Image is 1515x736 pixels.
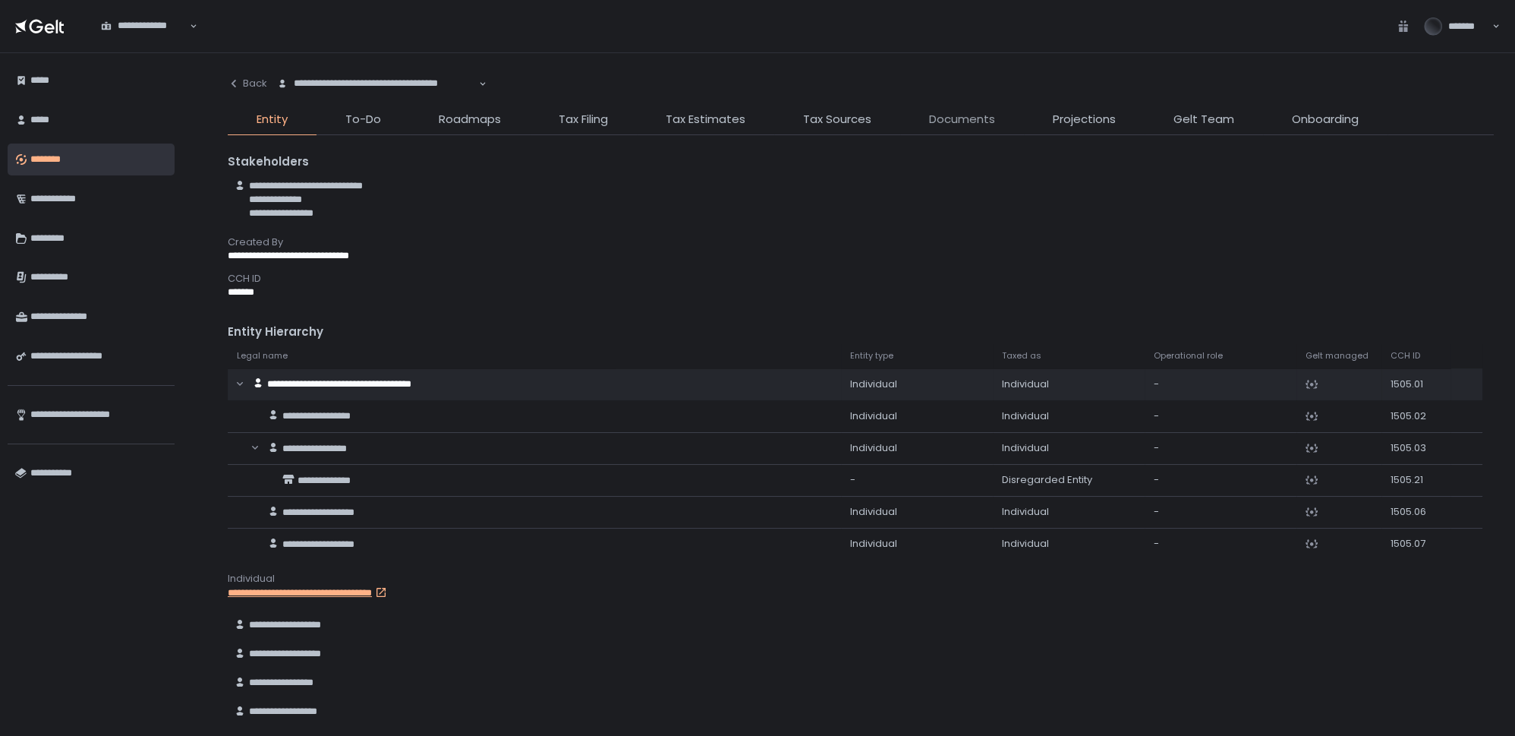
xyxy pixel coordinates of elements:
[559,111,608,128] span: Tax Filing
[1154,409,1287,423] div: -
[228,77,267,90] div: Back
[1154,505,1287,519] div: -
[666,111,745,128] span: Tax Estimates
[228,153,1494,171] div: Stakeholders
[1002,537,1135,551] div: Individual
[1391,473,1441,487] div: 1505.21
[1391,441,1441,455] div: 1505.03
[439,111,501,128] span: Roadmaps
[1002,409,1135,423] div: Individual
[850,350,893,362] span: Entity type
[1391,350,1420,362] span: CCH ID
[1154,441,1287,455] div: -
[850,505,984,519] div: Individual
[1002,441,1135,455] div: Individual
[1002,350,1041,362] span: Taxed as
[850,537,984,551] div: Individual
[850,409,984,423] div: Individual
[1154,377,1287,391] div: -
[277,90,477,106] input: Search for option
[228,572,1494,586] div: Individual
[91,11,197,42] div: Search for option
[929,111,995,128] span: Documents
[1391,537,1441,551] div: 1505.07
[345,111,381,128] span: To-Do
[803,111,871,128] span: Tax Sources
[228,68,267,99] button: Back
[267,68,487,100] div: Search for option
[1002,377,1135,391] div: Individual
[1053,111,1116,128] span: Projections
[228,324,1494,341] div: Entity Hierarchy
[1306,350,1369,362] span: Gelt managed
[1292,111,1359,128] span: Onboarding
[1173,111,1234,128] span: Gelt Team
[1154,350,1223,362] span: Operational role
[1391,409,1441,423] div: 1505.02
[1391,505,1441,519] div: 1505.06
[237,350,288,362] span: Legal name
[101,33,188,48] input: Search for option
[257,111,288,128] span: Entity
[1391,377,1441,391] div: 1505.01
[850,377,984,391] div: Individual
[228,235,1494,249] div: Created By
[850,441,984,455] div: Individual
[1002,473,1135,487] div: Disregarded Entity
[1002,505,1135,519] div: Individual
[850,473,984,487] div: -
[1154,537,1287,551] div: -
[228,272,1494,286] div: CCH ID
[1154,473,1287,487] div: -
